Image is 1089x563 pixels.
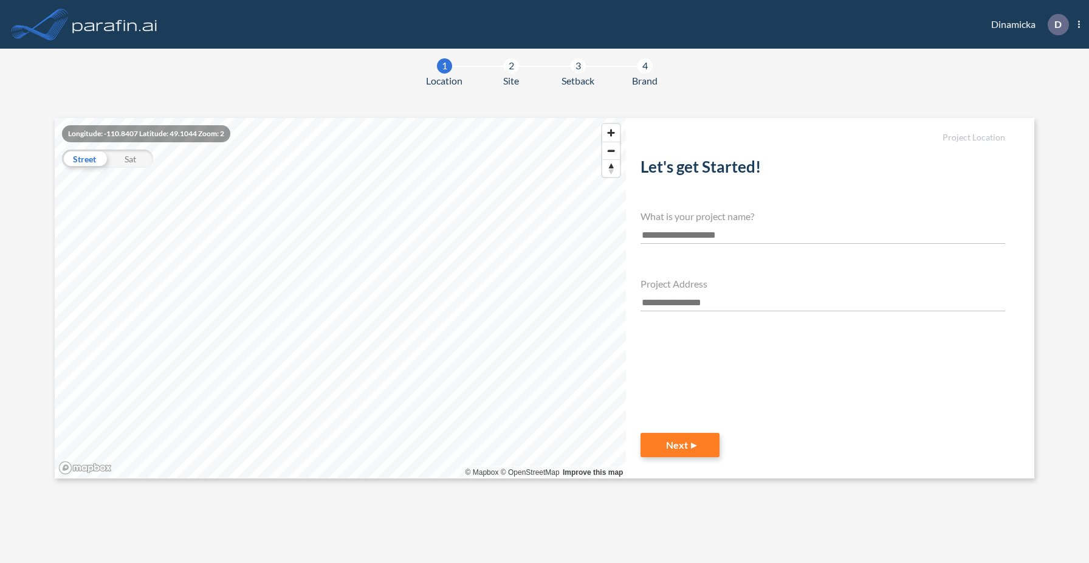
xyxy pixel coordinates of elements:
span: Setback [562,74,594,88]
div: Longitude: -110.8407 Latitude: 49.1044 Zoom: 2 [62,125,230,142]
h2: Let's get Started! [641,157,1005,181]
div: 3 [571,58,586,74]
span: Location [426,74,462,88]
button: Next [641,433,720,457]
span: Site [503,74,519,88]
div: 2 [504,58,519,74]
h5: Project Location [641,133,1005,143]
button: Zoom out [602,142,620,159]
span: Reset bearing to north [602,160,620,177]
a: Improve this map [563,468,623,477]
button: Reset bearing to north [602,159,620,177]
a: Mapbox [465,468,499,477]
h4: What is your project name? [641,210,1005,222]
h4: Project Address [641,278,1005,289]
canvas: Map [55,118,627,478]
div: 4 [637,58,653,74]
img: logo [70,12,160,36]
span: Brand [632,74,658,88]
div: 1 [437,58,452,74]
div: Dinamicka [973,14,1080,35]
p: D [1054,19,1062,30]
div: Street [62,150,108,168]
div: Sat [108,150,153,168]
a: Mapbox homepage [58,461,112,475]
button: Zoom in [602,124,620,142]
a: OpenStreetMap [501,468,560,477]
